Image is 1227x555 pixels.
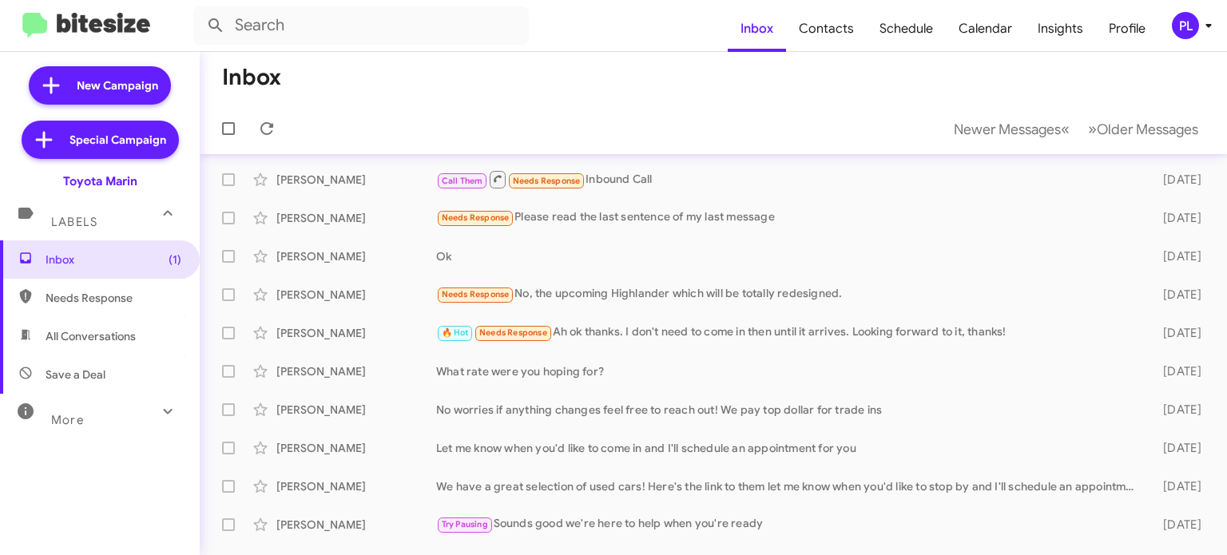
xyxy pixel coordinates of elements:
div: [DATE] [1143,517,1214,533]
div: [DATE] [1143,440,1214,456]
h1: Inbox [222,65,281,90]
a: Contacts [786,6,867,52]
a: Special Campaign [22,121,179,159]
div: [PERSON_NAME] [276,363,436,379]
input: Search [193,6,529,45]
button: Previous [944,113,1079,145]
div: Please read the last sentence of my last message [436,208,1143,227]
div: [DATE] [1143,478,1214,494]
div: Ok [436,248,1143,264]
div: Ah ok thanks. I don't need to come in then until it arrives. Looking forward to it, thanks! [436,323,1143,342]
div: [PERSON_NAME] [276,248,436,264]
div: [PERSON_NAME] [276,210,436,226]
div: [PERSON_NAME] [276,478,436,494]
a: Schedule [867,6,946,52]
a: New Campaign [29,66,171,105]
span: Call Them [442,176,483,186]
span: Needs Response [442,289,510,299]
span: Needs Response [442,212,510,223]
span: Special Campaign [69,132,166,148]
div: [PERSON_NAME] [276,325,436,341]
span: Labels [51,215,97,229]
div: Sounds good we're here to help when you're ready [436,515,1143,533]
span: Newer Messages [954,121,1061,138]
span: Needs Response [46,290,181,306]
div: PL [1172,12,1199,39]
button: PL [1158,12,1209,39]
div: Toyota Marin [63,173,137,189]
span: « [1061,119,1070,139]
div: No worries if anything changes feel free to reach out! We pay top dollar for trade ins [436,402,1143,418]
span: New Campaign [77,77,158,93]
div: [PERSON_NAME] [276,287,436,303]
button: Next [1078,113,1208,145]
div: Inbound Call [436,169,1143,189]
span: Try Pausing [442,519,488,529]
a: Insights [1025,6,1096,52]
a: Inbox [728,6,786,52]
span: More [51,413,84,427]
span: Save a Deal [46,367,105,383]
span: (1) [169,252,181,268]
div: [DATE] [1143,210,1214,226]
div: Let me know when you'd like to come in and I'll schedule an appointment for you [436,440,1143,456]
div: [PERSON_NAME] [276,517,436,533]
a: Calendar [946,6,1025,52]
div: What rate were you hoping for? [436,363,1143,379]
span: Needs Response [513,176,581,186]
div: [DATE] [1143,287,1214,303]
span: 🔥 Hot [442,327,469,338]
div: [PERSON_NAME] [276,440,436,456]
span: Inbox [46,252,181,268]
div: [DATE] [1143,248,1214,264]
a: Profile [1096,6,1158,52]
div: [PERSON_NAME] [276,402,436,418]
span: All Conversations [46,328,136,344]
div: [DATE] [1143,325,1214,341]
span: Needs Response [479,327,547,338]
div: [DATE] [1143,172,1214,188]
div: No, the upcoming Highlander which will be totally redesigned. [436,285,1143,303]
nav: Page navigation example [945,113,1208,145]
span: » [1088,119,1097,139]
div: We have a great selection of used cars! Here's the link to them let me know when you'd like to st... [436,478,1143,494]
span: Older Messages [1097,121,1198,138]
div: [DATE] [1143,363,1214,379]
div: [PERSON_NAME] [276,172,436,188]
div: [DATE] [1143,402,1214,418]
